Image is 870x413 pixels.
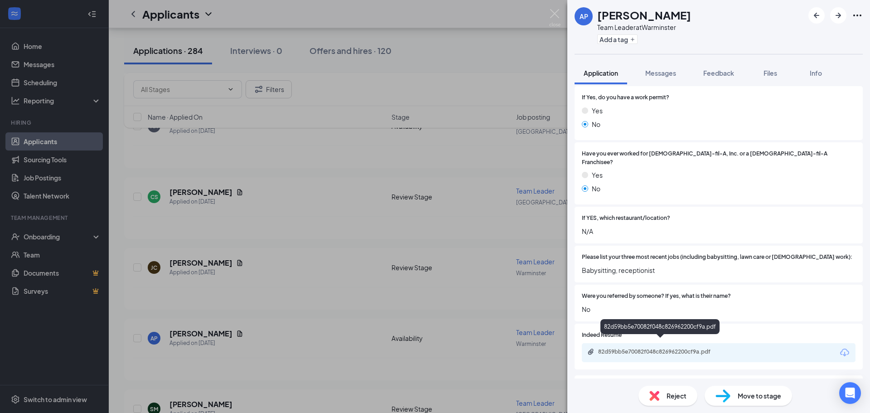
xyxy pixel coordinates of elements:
span: Info [810,69,822,77]
span: No [592,119,600,129]
span: Indeed Resume [582,331,622,340]
a: Paperclip82d59bb5e70082f048c826962200cf9a.pdf [587,348,734,357]
span: Babysitting, receptionist [582,265,855,275]
svg: Download [839,347,850,358]
div: AP [580,12,588,21]
svg: Plus [630,37,635,42]
span: Move to stage [738,391,781,401]
svg: Ellipses [852,10,863,21]
span: Were you referred by someone? If yes, what is their name? [582,292,731,301]
div: Team Leader at Warminster [597,23,691,32]
span: Reject [667,391,686,401]
span: Application [584,69,618,77]
svg: ArrowLeftNew [811,10,822,21]
span: Yes [592,106,603,116]
button: ArrowLeftNew [808,7,825,24]
button: ArrowRight [830,7,846,24]
span: Have you ever worked for [DEMOGRAPHIC_DATA]-fil-A, Inc. or a [DEMOGRAPHIC_DATA]-fil-A Franchisee? [582,150,855,167]
div: 82d59bb5e70082f048c826962200cf9a.pdf [600,319,720,334]
span: No [582,304,855,314]
h1: [PERSON_NAME] [597,7,691,23]
span: Yes [592,170,603,180]
svg: Paperclip [587,348,594,355]
span: Feedback [703,69,734,77]
span: If YES, which restaurant/location? [582,214,670,223]
span: Files [764,69,777,77]
svg: ArrowRight [833,10,844,21]
div: 82d59bb5e70082f048c826962200cf9a.pdf [598,348,725,355]
button: PlusAdd a tag [597,34,638,44]
span: Please list your three most recent jobs (including babysitting, lawn care or [DEMOGRAPHIC_DATA] w... [582,253,852,262]
span: No [592,184,600,194]
div: Open Intercom Messenger [839,382,861,404]
span: If Yes, do you have a work permit? [582,93,669,102]
span: N/A [582,226,855,236]
span: Messages [645,69,676,77]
